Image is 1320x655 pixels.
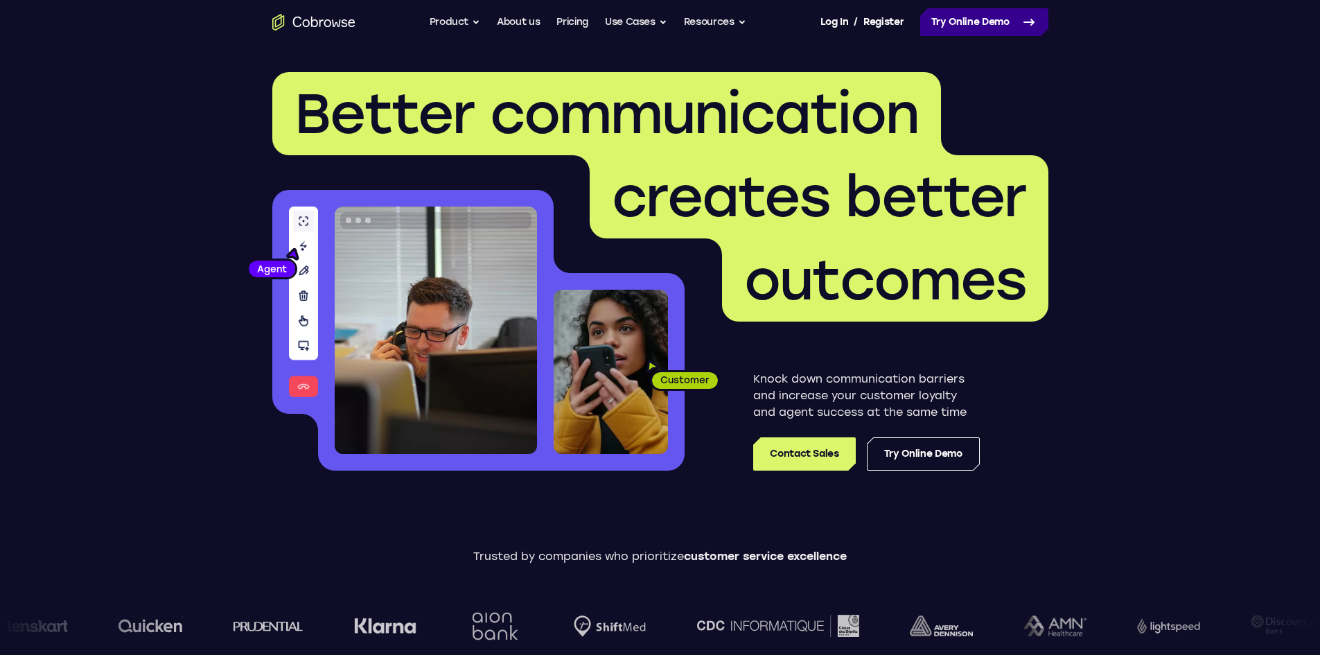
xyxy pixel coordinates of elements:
a: Pricing [556,8,588,36]
a: Log In [820,8,848,36]
img: avery-dennison [909,615,972,636]
img: Shiftmed [573,615,645,637]
span: outcomes [744,247,1026,313]
img: Klarna [353,618,416,634]
span: creates better [612,164,1026,230]
span: Better communication [294,80,919,147]
img: AMN Healthcare [1023,615,1086,637]
button: Use Cases [605,8,667,36]
a: Try Online Demo [920,8,1048,36]
span: customer service excellence [684,550,847,563]
span: / [854,14,858,30]
button: Resources [684,8,746,36]
img: A customer holding their phone [554,290,668,454]
a: About us [497,8,540,36]
a: Register [863,8,904,36]
img: prudential [233,620,303,631]
a: Contact Sales [753,437,855,471]
img: A customer support agent talking on the phone [335,207,537,454]
a: Try Online Demo [867,437,980,471]
p: Knock down communication barriers and increase your customer loyalty and agent success at the sam... [753,371,980,421]
img: Aion Bank [466,598,522,654]
img: CDC Informatique [696,615,859,636]
a: Go to the home page [272,14,355,30]
button: Product [430,8,481,36]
